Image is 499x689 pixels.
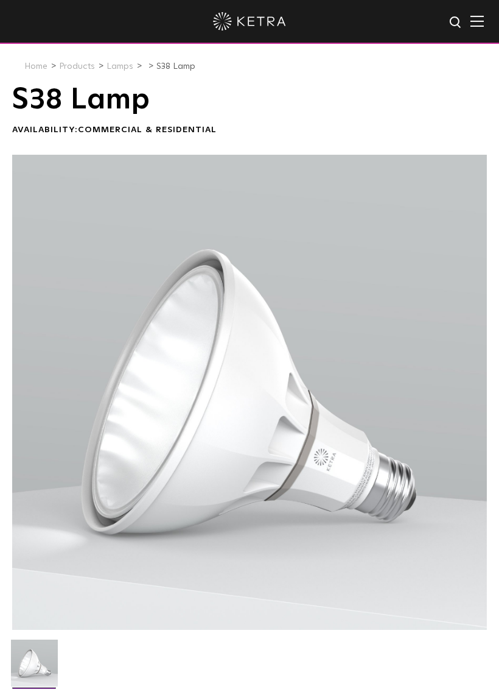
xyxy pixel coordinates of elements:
[213,12,286,30] img: ketra-logo-2019-white
[448,15,464,30] img: search icon
[12,85,487,115] h1: S38 Lamp
[24,62,47,71] a: Home
[156,62,195,71] a: S38 Lamp
[78,125,217,134] span: Commercial & Residential
[470,15,484,27] img: Hamburger%20Nav.svg
[59,62,95,71] a: Products
[12,124,487,136] div: Availability:
[106,62,133,71] a: Lamps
